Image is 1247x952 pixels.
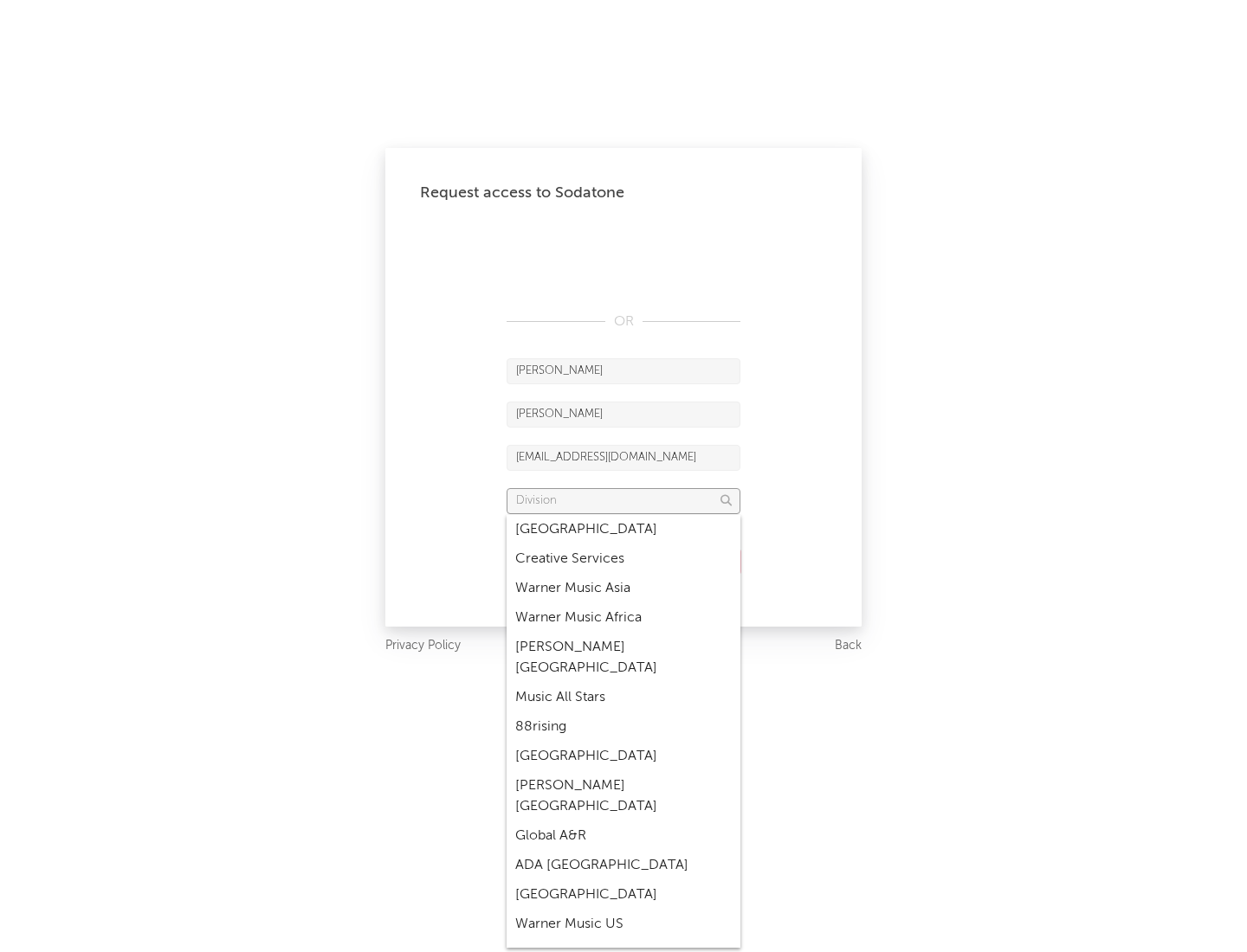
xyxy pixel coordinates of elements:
[507,603,740,633] div: Warner Music Africa
[507,821,740,851] div: Global A&R
[507,633,740,683] div: [PERSON_NAME] [GEOGRAPHIC_DATA]
[385,635,461,657] a: Privacy Policy
[835,635,862,657] a: Back
[507,880,740,910] div: [GEOGRAPHIC_DATA]
[507,742,740,771] div: [GEOGRAPHIC_DATA]
[507,515,740,544] div: [GEOGRAPHIC_DATA]
[507,712,740,742] div: 88rising
[507,402,740,428] input: Last Name
[507,445,740,471] input: Email
[507,574,740,603] div: Warner Music Asia
[507,544,740,574] div: Creative Services
[507,683,740,712] div: Music All Stars
[507,910,740,939] div: Warner Music US
[507,358,740,384] input: First Name
[507,851,740,880] div: ADA [GEOGRAPHIC_DATA]
[507,488,740,514] input: Division
[420,183,827,203] div: Request access to Sodatone
[507,771,740,821] div: [PERSON_NAME] [GEOGRAPHIC_DATA]
[507,312,740,332] div: OR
